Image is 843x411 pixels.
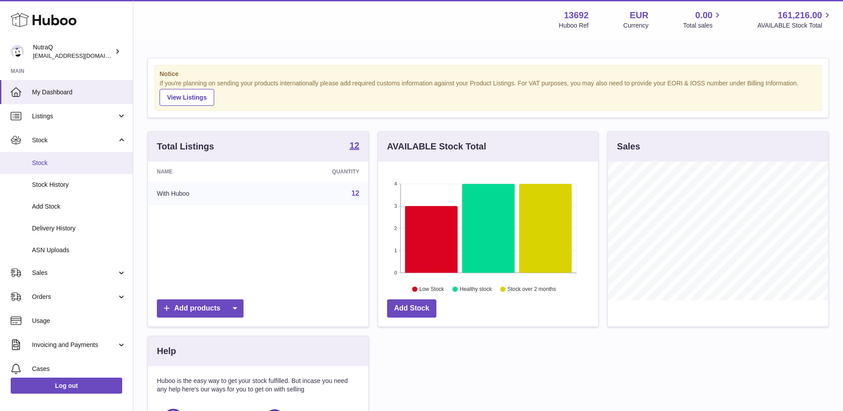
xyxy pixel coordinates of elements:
[507,286,556,292] text: Stock over 2 months
[683,9,723,30] a: 0.00 Total sales
[394,203,397,209] text: 3
[157,141,214,153] h3: Total Listings
[617,141,640,153] h3: Sales
[459,286,492,292] text: Healthy stock
[32,181,126,189] span: Stock History
[32,341,117,349] span: Invoicing and Payments
[352,189,360,197] a: 12
[695,9,713,21] span: 0.00
[32,88,126,97] span: My Dashboard
[11,378,122,394] a: Log out
[32,269,117,277] span: Sales
[32,159,126,167] span: Stock
[32,112,117,121] span: Listings
[559,21,589,30] div: Huboo Ref
[394,226,397,231] text: 2
[420,286,444,292] text: Low Stock
[349,141,359,152] a: 12
[394,181,397,186] text: 4
[349,141,359,150] strong: 12
[630,9,648,21] strong: EUR
[33,43,113,60] div: NutraQ
[33,52,131,59] span: [EMAIL_ADDRESS][DOMAIN_NAME]
[32,136,117,145] span: Stock
[157,299,244,318] a: Add products
[757,21,832,30] span: AVAILABLE Stock Total
[160,79,817,106] div: If you're planning on sending your products internationally please add required customs informati...
[157,345,176,357] h3: Help
[160,89,214,106] a: View Listings
[387,299,436,318] a: Add Stock
[623,21,649,30] div: Currency
[32,293,117,301] span: Orders
[32,224,126,233] span: Delivery History
[157,377,360,394] p: Huboo is the easy way to get your stock fulfilled. But incase you need any help here's our ways f...
[394,270,397,275] text: 0
[683,21,723,30] span: Total sales
[757,9,832,30] a: 161,216.00 AVAILABLE Stock Total
[148,161,264,182] th: Name
[394,248,397,253] text: 1
[387,141,486,153] h3: AVAILABLE Stock Total
[264,161,368,182] th: Quantity
[32,202,126,211] span: Add Stock
[160,70,817,78] strong: Notice
[11,45,24,58] img: log@nutraq.com
[32,365,126,373] span: Cases
[32,246,126,254] span: ASN Uploads
[32,317,126,325] span: Usage
[778,9,822,21] span: 161,216.00
[564,9,589,21] strong: 13692
[148,182,264,205] td: With Huboo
